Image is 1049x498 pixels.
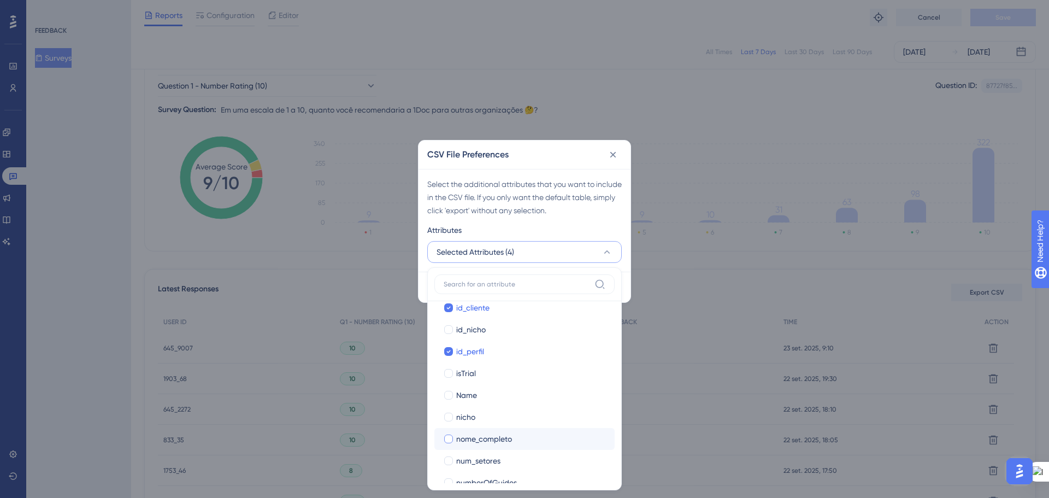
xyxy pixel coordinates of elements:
div: Select the additional attributes that you want to include in the CSV file. If you only want the d... [427,178,622,217]
span: Need Help? [26,3,68,16]
span: nicho [456,411,475,424]
span: numberOfGuides [456,476,517,489]
span: Attributes [427,224,462,237]
span: nome_completo [456,432,512,446]
span: id_perfil [456,345,484,358]
span: id_nicho [456,323,486,336]
input: Search for an attribute [444,280,590,289]
span: id_cliente [456,301,490,314]
span: Selected Attributes (4) [437,245,514,259]
span: Name [456,389,477,402]
span: num_setores [456,454,500,467]
span: isTrial [456,367,476,380]
h2: CSV File Preferences [427,148,509,161]
iframe: UserGuiding AI Assistant Launcher [1003,455,1036,488]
